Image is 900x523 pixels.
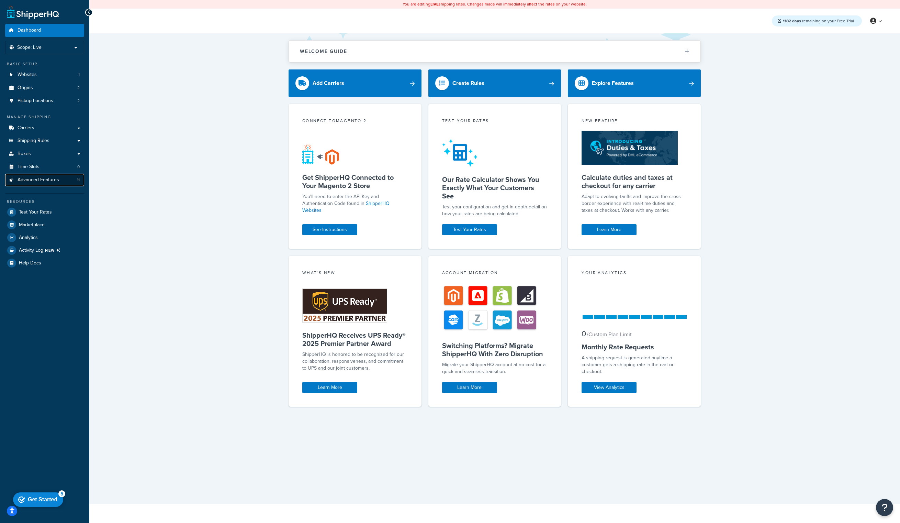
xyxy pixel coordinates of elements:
[302,193,408,214] p: You'll need to enter the API Key and Authentication Code found in
[19,260,41,266] span: Help Docs
[582,382,637,393] a: View Analytics
[582,270,687,277] div: Your Analytics
[582,224,637,235] a: Learn More
[5,114,84,120] div: Manage Shipping
[18,72,37,78] span: Websites
[302,351,408,372] p: ShipperHQ is honored to be recognized for our collaboration, responsiveness, and commitment to UP...
[313,78,344,88] div: Add Carriers
[582,193,687,214] p: Adapt to evolving tariffs and improve the cross-border experience with real-time duties and taxes...
[5,122,84,134] a: Carriers
[582,343,687,351] h5: Monthly Rate Requests
[18,151,31,157] span: Boxes
[5,95,84,107] a: Pickup Locations2
[430,1,439,7] b: LIVE
[5,231,84,244] a: Analytics
[876,499,893,516] button: Open Resource Center
[302,173,408,190] h5: Get ShipperHQ Connected to Your Magento 2 Store
[582,173,687,190] h5: Calculate duties and taxes at checkout for any carrier
[3,3,53,18] div: Get Started 5 items remaining, 0% complete
[428,69,561,97] a: Create Rules
[18,98,53,104] span: Pickup Locations
[18,125,34,131] span: Carriers
[5,61,84,67] div: Basic Setup
[5,161,84,173] li: Time Slots
[442,204,548,217] div: Test your configuration and get in-depth detail on how your rates are being calculated.
[302,270,408,277] div: What's New
[582,328,586,339] span: 0
[5,148,84,160] a: Boxes
[582,355,687,375] div: A shipping request is generated anytime a customer gets a shipping rate in the cart or checkout.
[582,118,687,126] div: New Feature
[18,85,33,91] span: Origins
[302,382,357,393] a: Learn More
[5,161,84,173] a: Time Slots0
[302,118,408,126] div: Connect to Magento 2
[5,219,84,231] a: Marketplace
[5,81,84,94] li: Origins
[300,49,347,54] h2: Welcome Guide
[5,244,84,257] li: [object Object]
[289,41,700,62] button: Welcome Guide
[302,200,390,214] a: ShipperHQ Websites
[302,331,408,348] h5: ShipperHQ Receives UPS Ready® 2025 Premier Partner Award
[302,143,339,165] img: connect-shq-magento-24cdf84b.svg
[442,361,548,375] div: Migrate your ShipperHQ account at no cost for a quick and seamless transition.
[5,199,84,205] div: Resources
[18,138,49,144] span: Shipping Rules
[5,244,84,257] a: Activity LogNEW
[587,330,632,338] small: / Custom Plan Limit
[19,222,45,228] span: Marketplace
[442,382,497,393] a: Learn More
[19,235,38,241] span: Analytics
[5,174,84,186] li: Advanced Features
[568,69,701,97] a: Explore Features
[442,270,548,277] div: Account Migration
[5,81,84,94] a: Origins2
[452,78,484,88] div: Create Rules
[783,18,801,24] strong: 1182 days
[5,206,84,218] a: Test Your Rates
[442,224,497,235] a: Test Your Rates
[48,1,55,8] div: 5
[78,72,80,78] span: 1
[5,174,84,186] a: Advanced Features11
[18,177,59,183] span: Advanced Features
[783,18,854,24] span: remaining on your Free Trial
[19,209,52,215] span: Test Your Rates
[442,175,548,200] h5: Our Rate Calculator Shows You Exactly What Your Customers See
[5,134,84,147] a: Shipping Rules
[5,95,84,107] li: Pickup Locations
[5,68,84,81] a: Websites1
[45,248,63,253] span: NEW
[77,177,80,183] span: 11
[592,78,634,88] div: Explore Features
[77,164,80,170] span: 0
[77,85,80,91] span: 2
[18,164,40,170] span: Time Slots
[18,8,47,14] div: Get Started
[442,118,548,126] div: Test your rates
[5,24,84,37] a: Dashboard
[77,98,80,104] span: 2
[18,28,41,33] span: Dashboard
[442,341,548,358] h5: Switching Platforms? Migrate ShipperHQ With Zero Disruption
[5,257,84,269] a: Help Docs
[17,45,42,51] span: Scope: Live
[289,69,421,97] a: Add Carriers
[5,68,84,81] li: Websites
[19,246,63,255] span: Activity Log
[302,224,357,235] a: See Instructions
